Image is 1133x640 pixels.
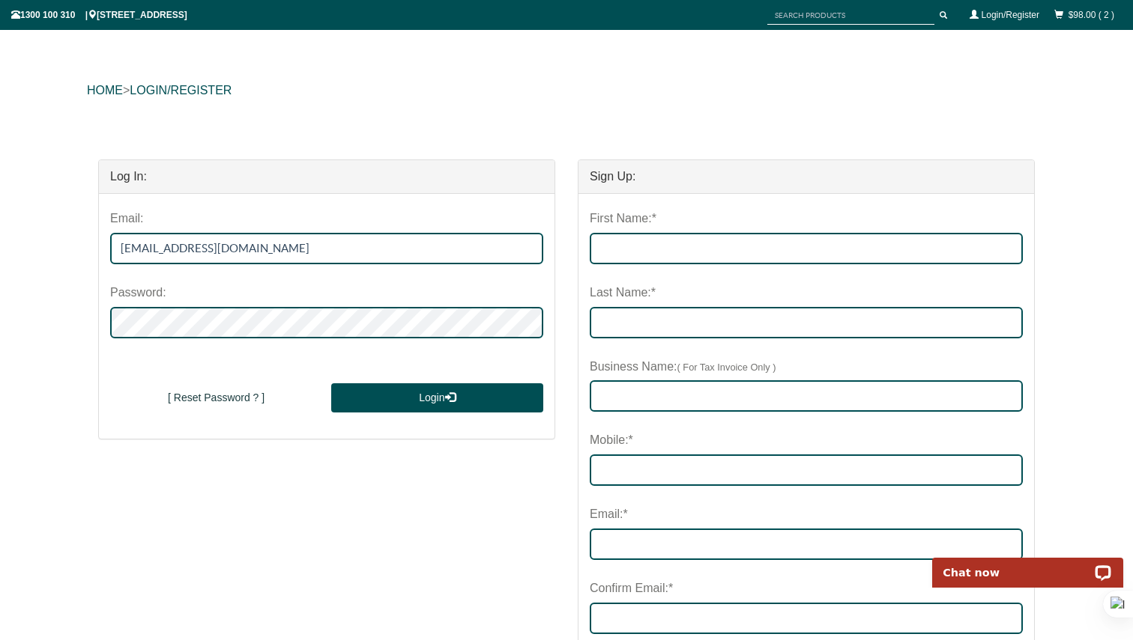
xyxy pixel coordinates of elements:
[87,84,123,97] a: HOME
[11,10,187,20] span: 1300 100 310 | [STREET_ADDRESS]
[110,383,322,413] button: [ Reset Password ? ]
[110,170,147,183] strong: Log In:
[922,540,1133,588] iframe: LiveChat chat widget
[1069,10,1114,20] a: $98.00 ( 2 )
[110,279,166,307] label: Password:
[87,67,1046,115] div: >
[110,205,143,233] label: Email:
[590,427,633,454] label: Mobile:*
[331,383,543,413] button: Login
[590,353,776,381] label: Business Name:
[767,6,934,25] input: SEARCH PRODUCTS
[590,279,656,307] label: Last Name:*
[590,205,656,233] label: First Name:*
[982,10,1039,20] a: Login/Register
[590,501,628,528] label: Email:*
[590,170,635,183] strong: Sign Up:
[677,362,776,373] span: ( For Tax Invoice Only )
[590,575,673,603] label: Confirm Email:*
[130,84,232,97] a: LOGIN/REGISTER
